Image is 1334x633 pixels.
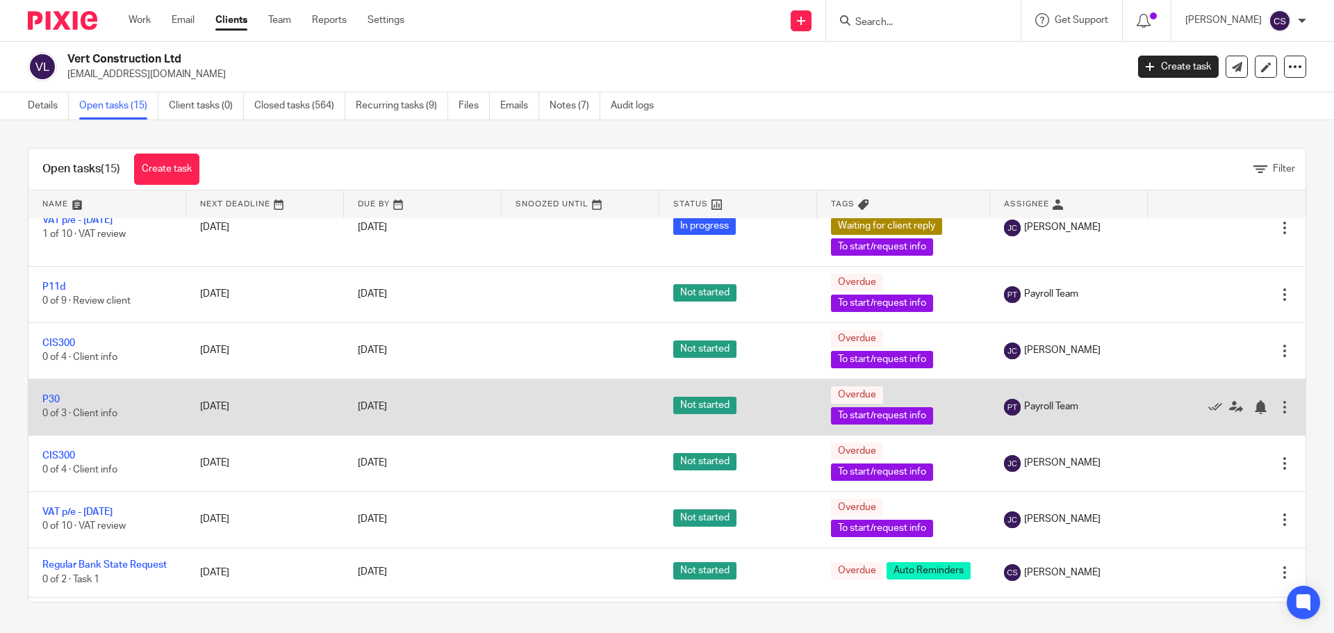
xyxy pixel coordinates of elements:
[42,215,113,225] a: VAT p/e - [DATE]
[673,397,736,414] span: Not started
[42,395,60,404] a: P30
[67,52,907,67] h2: Vert Construction Ltd
[673,340,736,358] span: Not started
[42,560,167,570] a: Regular Bank State Request
[1004,399,1021,416] img: svg%3E
[673,200,708,208] span: Status
[1004,220,1021,236] img: svg%3E
[42,451,75,461] a: CIS300
[28,52,57,81] img: svg%3E
[42,353,117,363] span: 0 of 4 · Client info
[831,351,933,368] span: To start/request info
[831,407,933,425] span: To start/request info
[42,466,117,475] span: 0 of 4 · Client info
[1208,400,1229,413] a: Mark as done
[1024,220,1101,234] span: [PERSON_NAME]
[268,13,291,27] a: Team
[887,562,971,579] span: Auto Reminders
[129,13,151,27] a: Work
[358,289,387,299] span: [DATE]
[831,463,933,481] span: To start/request info
[42,507,113,517] a: VAT p/e - [DATE]
[831,200,855,208] span: Tags
[550,92,600,120] a: Notes (7)
[831,238,933,256] span: To start/request info
[1024,343,1101,357] span: [PERSON_NAME]
[42,522,126,532] span: 0 of 10 · VAT review
[186,548,344,597] td: [DATE]
[831,499,883,516] span: Overdue
[42,162,120,176] h1: Open tasks
[67,67,1117,81] p: [EMAIL_ADDRESS][DOMAIN_NAME]
[1004,286,1021,303] img: svg%3E
[186,322,344,379] td: [DATE]
[831,386,883,404] span: Overdue
[358,458,387,468] span: [DATE]
[673,509,736,527] span: Not started
[28,11,97,30] img: Pixie
[1004,455,1021,472] img: svg%3E
[854,17,979,29] input: Search
[831,274,883,291] span: Overdue
[358,514,387,524] span: [DATE]
[1004,511,1021,528] img: svg%3E
[1055,15,1108,25] span: Get Support
[831,562,883,579] span: Overdue
[1185,13,1262,27] p: [PERSON_NAME]
[186,266,344,322] td: [DATE]
[186,379,344,435] td: [DATE]
[1024,287,1078,301] span: Payroll Team
[831,295,933,312] span: To start/request info
[358,222,387,232] span: [DATE]
[358,345,387,355] span: [DATE]
[215,13,247,27] a: Clients
[1024,512,1101,526] span: [PERSON_NAME]
[1273,164,1295,174] span: Filter
[134,154,199,185] a: Create task
[368,13,404,27] a: Settings
[1024,400,1078,413] span: Payroll Team
[831,443,883,460] span: Overdue
[42,338,75,348] a: CIS300
[254,92,345,120] a: Closed tasks (564)
[42,297,131,306] span: 0 of 9 · Review client
[186,491,344,548] td: [DATE]
[42,575,99,584] span: 0 of 2 · Task 1
[358,402,387,411] span: [DATE]
[1024,456,1101,470] span: [PERSON_NAME]
[831,520,933,537] span: To start/request info
[169,92,244,120] a: Client tasks (0)
[831,330,883,347] span: Overdue
[1004,343,1021,359] img: svg%3E
[673,217,736,235] span: In progress
[42,282,65,292] a: P11d
[42,230,126,240] span: 1 of 10 · VAT review
[28,92,69,120] a: Details
[101,163,120,174] span: (15)
[186,435,344,491] td: [DATE]
[312,13,347,27] a: Reports
[1138,56,1219,78] a: Create task
[358,568,387,577] span: [DATE]
[172,13,195,27] a: Email
[516,200,588,208] span: Snoozed Until
[831,217,942,235] span: Waiting for client reply
[1024,566,1101,579] span: [PERSON_NAME]
[1269,10,1291,32] img: svg%3E
[673,284,736,302] span: Not started
[356,92,448,120] a: Recurring tasks (9)
[186,189,344,266] td: [DATE]
[79,92,158,120] a: Open tasks (15)
[673,562,736,579] span: Not started
[459,92,490,120] a: Files
[673,453,736,470] span: Not started
[611,92,664,120] a: Audit logs
[500,92,539,120] a: Emails
[42,409,117,419] span: 0 of 3 · Client info
[1004,564,1021,581] img: svg%3E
